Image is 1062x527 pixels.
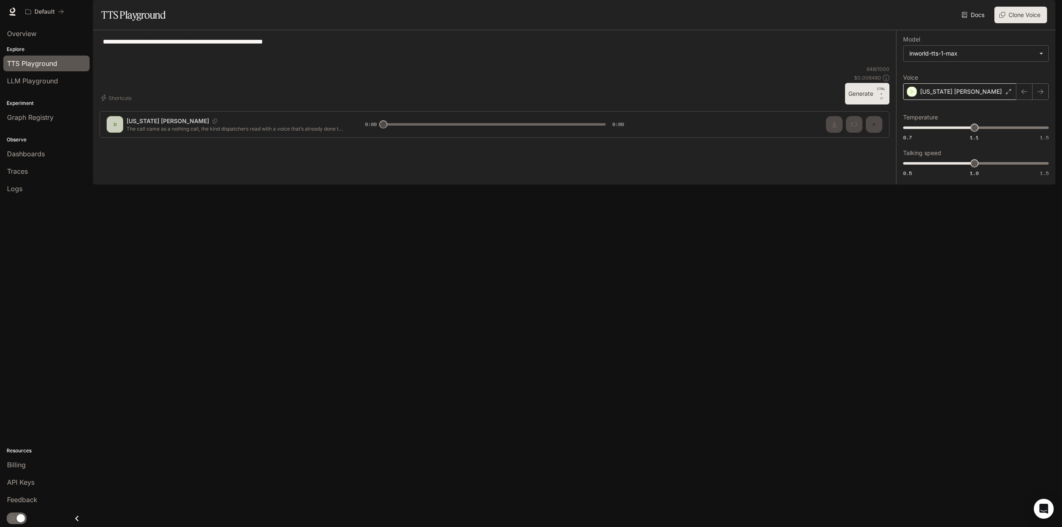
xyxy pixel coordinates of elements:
div: inworld-tts-1-max [909,49,1035,58]
button: All workspaces [22,3,68,20]
button: GenerateCTRL +⏎ [845,83,889,104]
button: Shortcuts [100,91,135,104]
span: 1.5 [1040,170,1049,177]
p: $ 0.006480 [854,74,881,81]
p: ⏎ [877,86,886,101]
p: [US_STATE] [PERSON_NAME] [920,87,1002,96]
p: Default [34,8,55,15]
div: Open Intercom Messenger [1034,499,1054,519]
p: 648 / 1000 [867,66,889,73]
p: CTRL + [877,86,886,96]
p: Model [903,36,920,42]
span: 0.5 [903,170,912,177]
span: 1.0 [970,170,979,177]
p: Temperature [903,114,938,120]
p: Talking speed [903,150,941,156]
span: 1.5 [1040,134,1049,141]
span: 1.1 [970,134,979,141]
a: Docs [960,7,988,23]
p: Voice [903,75,918,80]
span: 0.7 [903,134,912,141]
button: Clone Voice [994,7,1047,23]
h1: TTS Playground [101,7,166,23]
div: inworld-tts-1-max [904,46,1048,61]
